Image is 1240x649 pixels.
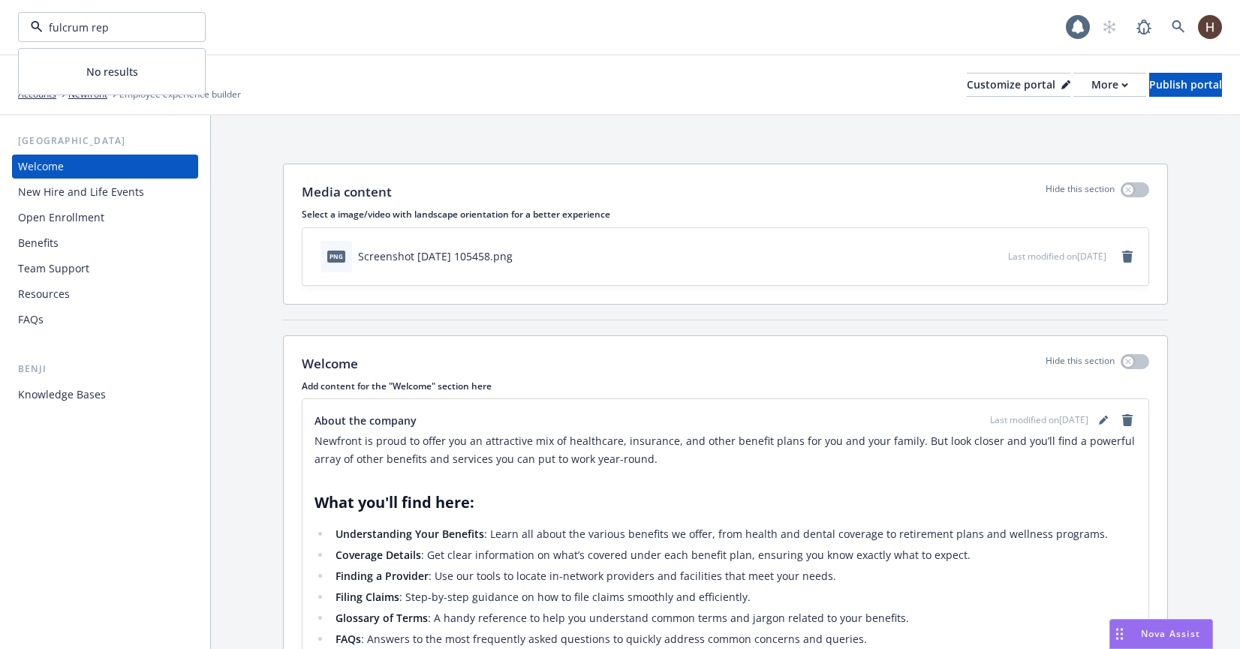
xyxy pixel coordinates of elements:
[965,248,977,264] button: download file
[336,569,429,583] strong: Finding a Provider
[990,413,1088,427] span: Last modified on [DATE]
[12,308,198,332] a: FAQs
[336,527,484,541] strong: Understanding Your Benefits
[1094,12,1124,42] a: Start snowing
[1073,73,1146,97] button: More
[315,432,1136,468] p: Newfront is proud to offer you an attractive mix of healthcare, insurance, and other benefit plan...
[1094,411,1112,429] a: editPencil
[1163,12,1193,42] a: Search
[12,206,198,230] a: Open Enrollment
[331,609,1136,627] li: : A handy reference to help you understand common terms and jargon related to your benefits.
[302,208,1149,221] p: Select a image/video with landscape orientation for a better experience
[1149,73,1222,97] button: Publish portal
[336,632,361,646] strong: FAQs
[1118,411,1136,429] a: remove
[12,383,198,407] a: Knowledge Bases
[1118,248,1136,266] a: remove
[331,525,1136,543] li: : Learn all about the various benefits we offer, from health and dental coverage to retirement pl...
[12,362,198,377] div: Benji
[1110,620,1129,648] div: Drag to move
[315,492,1136,513] h2: What you'll find here:
[18,180,144,204] div: New Hire and Life Events
[1129,12,1159,42] a: Report a Bug
[12,231,198,255] a: Benefits
[19,49,205,95] span: No results
[1149,74,1222,96] div: Publish portal
[18,383,106,407] div: Knowledge Bases
[967,74,1070,96] div: Customize portal
[12,180,198,204] a: New Hire and Life Events
[331,567,1136,585] li: : Use our tools to locate in-network providers and facilities that meet your needs.
[1091,74,1128,96] div: More
[1046,182,1115,202] p: Hide this section
[18,206,104,230] div: Open Enrollment
[1109,619,1213,649] button: Nova Assist
[12,282,198,306] a: Resources
[18,308,44,332] div: FAQs
[302,182,392,202] p: Media content
[989,248,1002,264] button: preview file
[302,354,358,374] p: Welcome
[12,257,198,281] a: Team Support
[336,611,428,625] strong: Glossary of Terms
[12,134,198,149] div: [GEOGRAPHIC_DATA]
[1198,15,1222,39] img: photo
[18,155,64,179] div: Welcome
[302,380,1149,392] p: Add content for the "Welcome" section here
[43,20,175,35] input: Filter by keyword
[331,630,1136,648] li: : Answers to the most frequently asked questions to quickly address common concerns and queries.
[18,282,70,306] div: Resources
[18,231,59,255] div: Benefits
[331,588,1136,606] li: : Step-by-step guidance on how to file claims smoothly and efficiently.
[1008,250,1106,263] span: Last modified on [DATE]
[331,546,1136,564] li: : Get clear information on what’s covered under each benefit plan, ensuring you know exactly what...
[1046,354,1115,374] p: Hide this section
[18,257,89,281] div: Team Support
[336,590,399,604] strong: Filing Claims
[12,155,198,179] a: Welcome
[1141,627,1200,640] span: Nova Assist
[967,73,1070,97] button: Customize portal
[327,251,345,262] span: png
[315,413,417,428] span: About the company
[358,248,513,264] div: Screenshot [DATE] 105458.png
[336,548,421,562] strong: Coverage Details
